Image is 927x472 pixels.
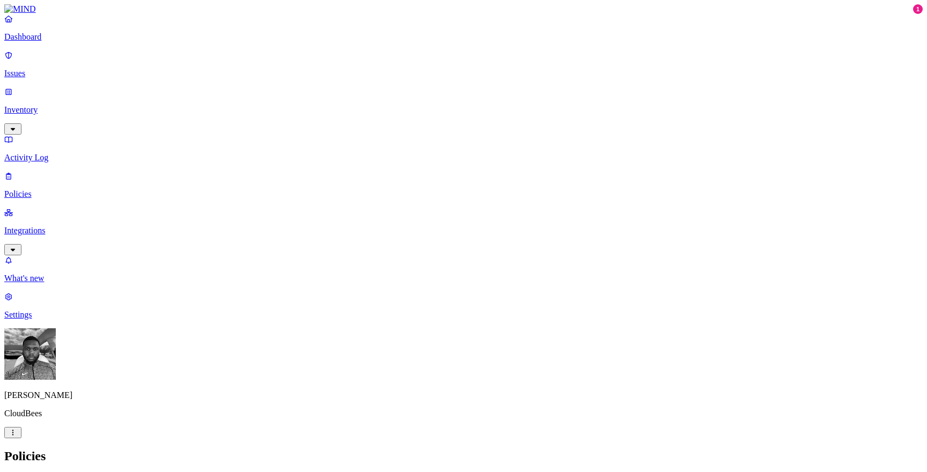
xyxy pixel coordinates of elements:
p: Integrations [4,226,923,235]
a: MIND [4,4,923,14]
p: Activity Log [4,153,923,163]
a: Activity Log [4,135,923,163]
p: Inventory [4,105,923,115]
p: Dashboard [4,32,923,42]
p: What's new [4,274,923,283]
div: 1 [913,4,923,14]
a: Settings [4,292,923,320]
a: Policies [4,171,923,199]
p: Issues [4,69,923,78]
p: Policies [4,189,923,199]
p: CloudBees [4,409,923,418]
a: What's new [4,255,923,283]
img: Cameron White [4,328,56,380]
img: MIND [4,4,36,14]
p: [PERSON_NAME] [4,390,923,400]
a: Integrations [4,208,923,254]
p: Settings [4,310,923,320]
a: Issues [4,50,923,78]
a: Inventory [4,87,923,133]
h2: Policies [4,449,923,463]
a: Dashboard [4,14,923,42]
